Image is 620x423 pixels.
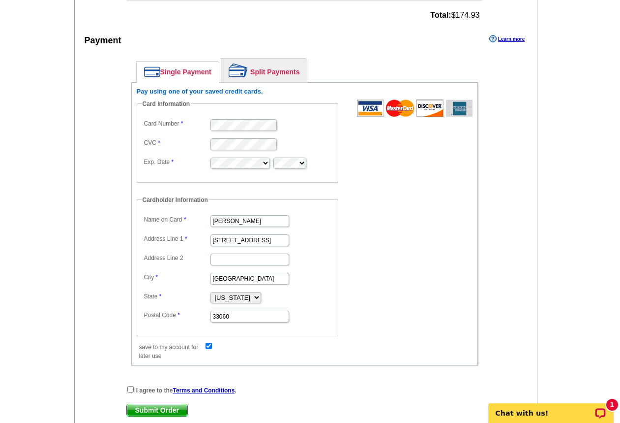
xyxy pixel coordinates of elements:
legend: Cardholder Information [142,195,209,204]
img: single-payment.png [144,66,160,77]
a: Split Payments [221,59,307,82]
img: split-payment.png [229,64,248,77]
label: Card Number [144,119,209,128]
strong: I agree to the . [136,387,236,394]
div: Payment [85,34,121,47]
a: Terms and Conditions [173,387,235,394]
label: State [144,292,209,301]
label: City [144,273,209,282]
label: Name on Card [144,215,209,224]
label: Exp. Date [144,158,209,166]
a: Single Payment [137,62,219,82]
span: $174.93 [430,11,479,20]
iframe: LiveChat chat widget [482,392,620,423]
a: Learn more [489,35,525,43]
label: save to my account for later use [139,343,205,360]
legend: Card Information [142,99,191,108]
span: Submit Order [127,404,187,416]
strong: Total: [430,11,451,19]
img: acceptedCards.gif [357,99,472,117]
label: CVC [144,138,209,147]
h6: Pay using one of your saved credit cards. [137,88,472,96]
label: Postal Code [144,311,209,320]
label: Address Line 2 [144,254,209,262]
label: Address Line 1 [144,234,209,243]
